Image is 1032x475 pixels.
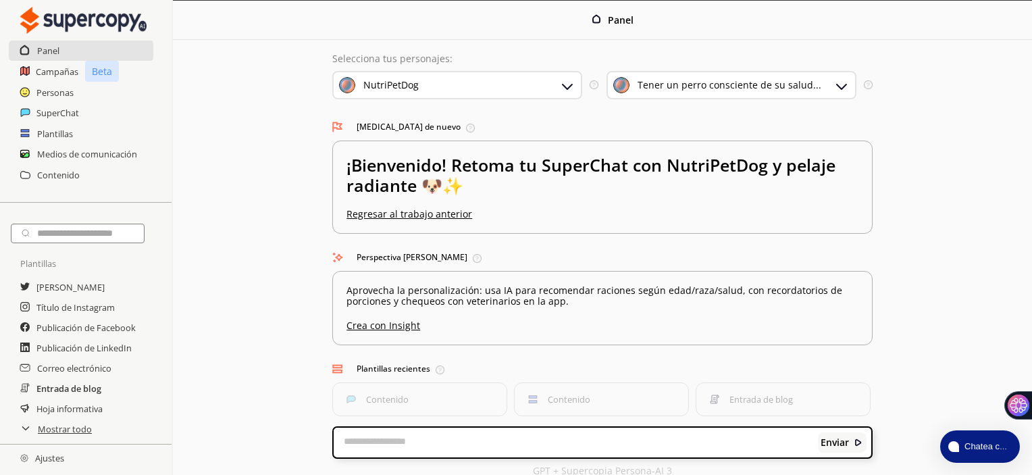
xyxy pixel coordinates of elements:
font: Medios de comunicación [37,148,137,160]
font: Regresar al trabajo anterior [346,207,472,220]
img: Cerca [20,7,147,34]
font: Panel [608,14,634,26]
img: Icono de información sobre herramientas [590,80,598,89]
a: Contenido [37,165,80,185]
font: SuperChat [36,107,79,119]
a: Plantillas [37,124,73,144]
font: [PERSON_NAME] [36,281,105,293]
a: Panel [37,41,59,61]
font: Plantillas [20,257,56,270]
a: Publicación de Facebook [36,318,136,338]
font: ¡Bienvenido! Retoma tu SuperChat con NutriPetDog y pelaje radiante 🐶✨ [346,153,835,197]
font: Panel [37,45,59,57]
font: Plantillas recientes [357,363,430,374]
button: Contenido [514,382,689,416]
font: Contenido [37,169,80,181]
img: SuperChat [346,395,356,404]
a: Personas [36,82,74,103]
font: Beta [92,65,112,78]
img: Saltar de nuevo [332,122,343,132]
img: Icono de audiencia [613,77,629,93]
font: Título de Instagram [36,301,115,314]
a: [PERSON_NAME] [36,277,105,297]
img: Contenido [528,395,538,404]
img: Icono de información sobre herramientas [466,124,475,132]
img: Perspectiva del mercado [332,252,343,263]
img: Icono de información sobre herramientas [473,254,482,263]
font: Selecciona tus personajes: [332,52,453,65]
a: Medios de comunicación [37,144,137,164]
button: Entrada de blog [696,382,871,416]
font: Publicación de LinkedIn [36,342,132,354]
img: Cerca [20,454,28,462]
a: Correo electrónico [37,358,111,378]
img: Cerca [854,438,863,447]
button: lanzador de atlas [940,430,1020,463]
a: Entrada de blog [36,378,101,399]
img: Entrada de blog [710,395,719,404]
font: Contenido [548,393,590,405]
font: Publicación de Facebook [36,322,136,334]
font: Tener un perro consciente de su salud... [638,78,821,91]
font: Perspectiva [PERSON_NAME] [357,251,467,263]
font: [MEDICAL_DATA] de nuevo [357,121,461,132]
font: Plantillas [37,128,73,140]
font: Enviar [821,436,849,449]
img: Icono de marca [339,77,355,93]
font: NutriPetDog [363,78,419,91]
a: Mostrar todo [38,419,92,439]
img: Icono de información sobre herramientas [436,366,444,374]
img: Icono desplegable [559,78,575,94]
font: Mostrar todo [38,423,92,435]
img: Cerca [592,14,601,24]
img: Icono de información sobre herramientas [864,80,873,89]
a: Título de Instagram [36,297,115,318]
font: Ajustes [35,452,64,464]
button: Contenido [332,382,507,416]
a: Campañas [36,61,78,82]
img: Icono desplegable [833,78,850,94]
img: Plantillas populares [332,364,343,374]
font: Campañas [36,66,78,78]
font: Correo electrónico [37,362,111,374]
font: Entrada de blog [36,382,101,395]
font: Personas [36,86,74,99]
font: Entrada de blog [729,393,793,405]
font: Aprovecha la personalización: usa IA para recomendar raciones según edad/raza/salud, con recordat... [346,284,842,307]
font: Contenido [366,393,409,405]
a: Hoja informativa [36,399,103,419]
font: Crea con Insight [346,319,420,332]
a: SuperChat [36,103,79,123]
a: Publicación de LinkedIn [36,338,132,358]
font: Hoja informativa [36,403,103,415]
